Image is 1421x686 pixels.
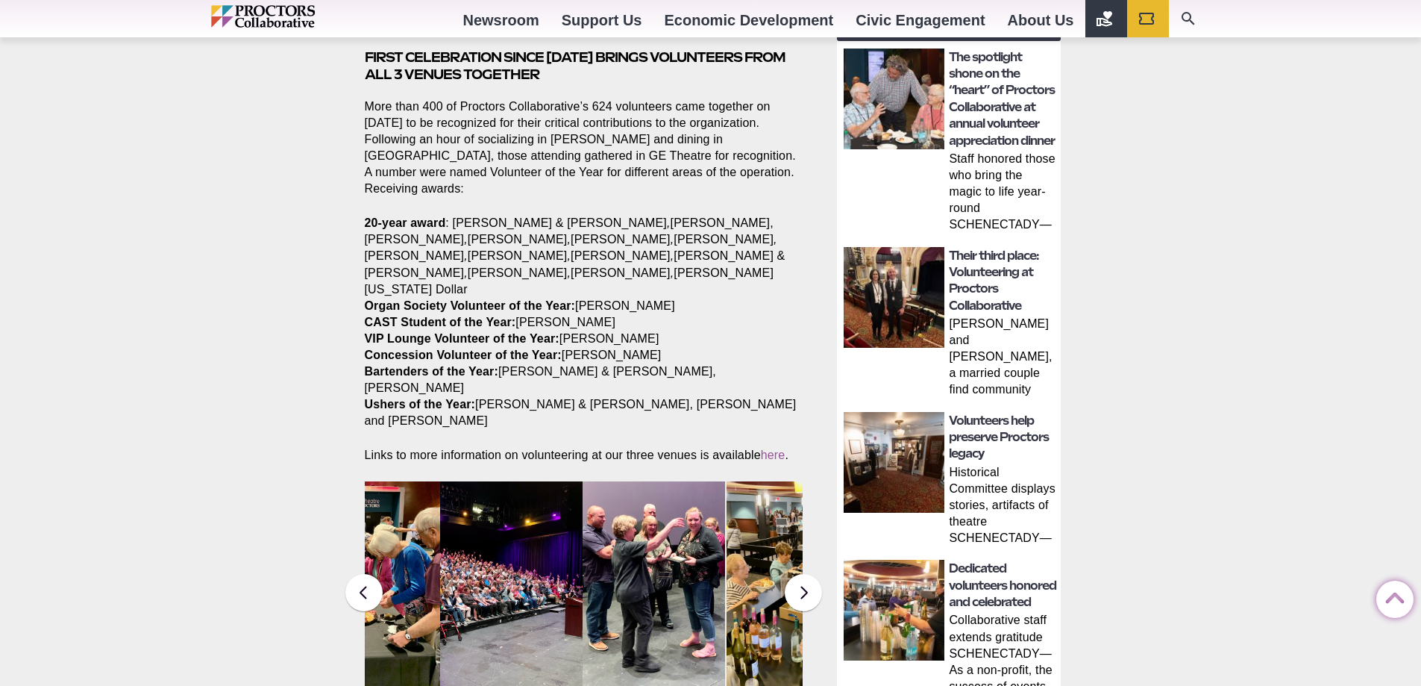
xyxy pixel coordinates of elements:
[949,464,1056,549] p: Historical Committee displays stories, artifacts of theatre SCHENECTADY—People hold history in th...
[785,574,822,611] button: Next slide
[667,216,671,229] em: ,
[774,233,777,246] em: ,
[844,560,944,661] img: thumbnail: Dedicated volunteers honored and celebrated
[844,412,944,513] img: thumbnail: Volunteers help preserve Proctors legacy
[949,316,1056,401] p: [PERSON_NAME] and [PERSON_NAME], a married couple find community through volunteering SCHENECTADY...
[365,332,559,345] strong: VIP Lounge Volunteer of the Year:
[1376,581,1406,611] a: Back to Top
[949,151,1056,236] p: Staff honored those who bring the magic to life year-round SCHENECTADY—At Proctors Collaborative,...
[567,233,571,246] em: ,
[671,233,674,246] em: ,
[844,49,944,149] img: thumbnail: The spotlight shone on the “heart” of Proctors Collaborative at annual volunteer appre...
[365,49,803,84] h3: First celebration since [DATE] brings volunteers from all 3 venues together
[949,561,1056,609] a: Dedicated volunteers honored and celebrated
[671,249,674,262] em: ,
[211,5,379,28] img: Proctors logo
[365,299,576,312] strong: Organ Society Volunteer of the Year:
[365,447,803,464] p: Links to more information on volunteering at our three venues is available .
[949,50,1055,148] a: The spotlight shone on the “heart” of Proctors Collaborative at annual volunteer appreciation dinner
[844,247,944,348] img: thumbnail: Their third place: Volunteering at Proctors Collaborative
[365,349,562,361] strong: Concession Volunteer of the Year:
[464,249,468,262] em: ,
[761,449,785,461] a: here
[365,365,498,378] strong: Bartenders of the Year:
[671,266,674,279] em: ,
[567,266,571,279] em: ,
[365,216,446,229] strong: 20-year award
[567,249,571,262] em: ,
[949,414,1049,461] a: Volunteers help preserve Proctors legacy
[949,249,1039,313] a: Their third place: Volunteering at Proctors Collaborative
[365,215,803,429] p: : [PERSON_NAME] & [PERSON_NAME] [PERSON_NAME], [PERSON_NAME] [PERSON_NAME] [PERSON_NAME] [PERSON_...
[365,316,516,328] strong: CAST Student of the Year:
[345,574,383,611] button: Previous slide
[365,99,803,197] p: More than 400 of Proctors Collaborative’s 624 volunteers came together on [DATE] to be recognized...
[365,398,476,411] strong: Ushers of the Year:
[464,266,468,279] em: ,
[464,233,468,246] em: ,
